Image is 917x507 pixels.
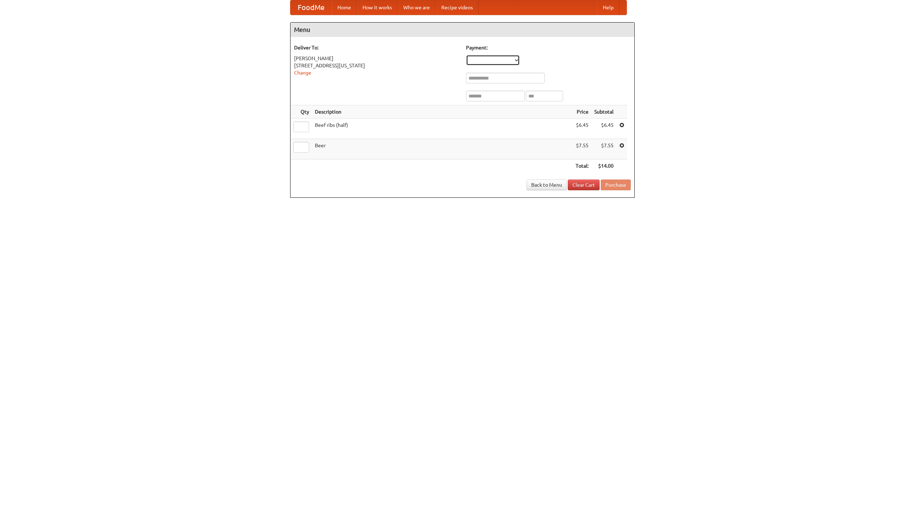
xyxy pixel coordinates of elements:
[591,119,616,139] td: $6.45
[312,119,573,139] td: Beef ribs (half)
[291,0,332,15] a: FoodMe
[436,0,479,15] a: Recipe videos
[398,0,436,15] a: Who we are
[291,105,312,119] th: Qty
[466,44,631,51] h5: Payment:
[312,105,573,119] th: Description
[527,180,567,190] a: Back to Menu
[294,70,311,76] a: Change
[591,105,616,119] th: Subtotal
[312,139,573,159] td: Beer
[294,62,459,69] div: [STREET_ADDRESS][US_STATE]
[573,105,591,119] th: Price
[591,139,616,159] td: $7.55
[568,180,600,190] a: Clear Cart
[573,119,591,139] td: $6.45
[294,44,459,51] h5: Deliver To:
[601,180,631,190] button: Purchase
[294,55,459,62] div: [PERSON_NAME]
[357,0,398,15] a: How it works
[573,159,591,173] th: Total:
[573,139,591,159] td: $7.55
[332,0,357,15] a: Home
[291,23,634,37] h4: Menu
[591,159,616,173] th: $14.00
[597,0,619,15] a: Help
